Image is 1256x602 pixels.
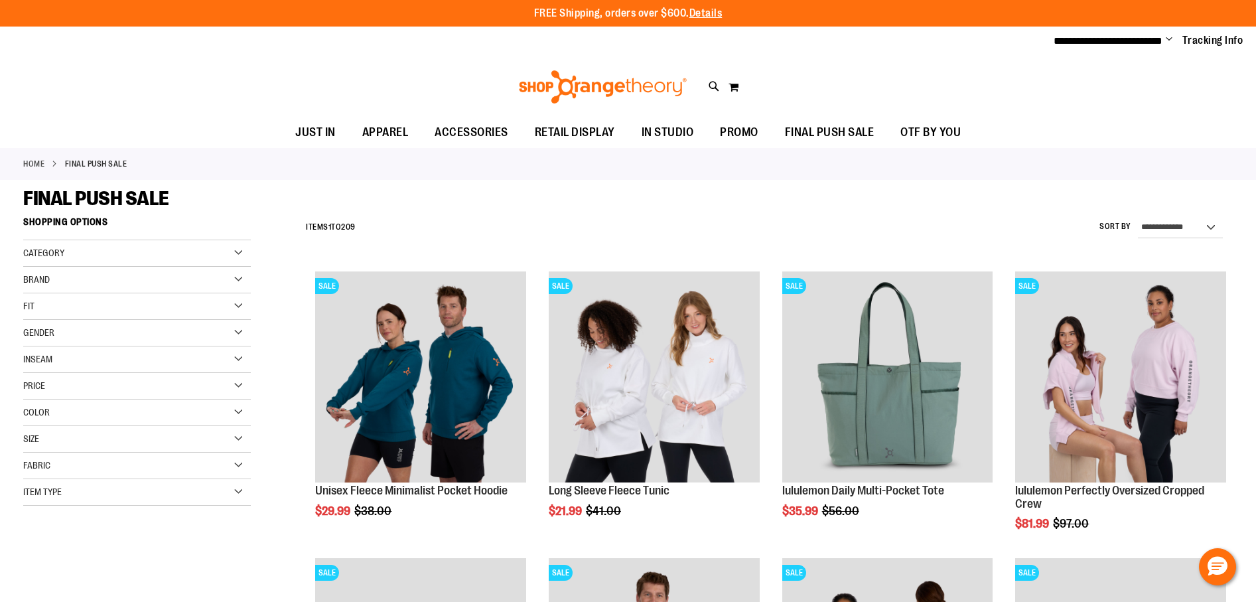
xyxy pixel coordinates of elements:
[328,222,332,232] span: 1
[1182,33,1243,48] a: Tracking Info
[23,460,50,471] span: Fabric
[1015,278,1039,294] span: SALE
[772,117,888,147] a: FINAL PUSH SALE
[776,265,1000,551] div: product
[23,433,39,444] span: Size
[23,407,50,417] span: Color
[435,117,508,147] span: ACCESSORIES
[1099,221,1131,232] label: Sort By
[341,222,356,232] span: 209
[900,117,961,147] span: OTF BY YOU
[549,504,584,518] span: $21.99
[23,327,54,338] span: Gender
[822,504,861,518] span: $56.00
[1015,271,1226,483] img: lululemon Perfectly Oversized Cropped Crew
[1015,271,1226,485] a: lululemon Perfectly Oversized Cropped CrewSALE
[1009,265,1233,564] div: product
[23,487,62,497] span: Item Type
[23,274,50,285] span: Brand
[23,210,251,240] strong: Shopping Options
[306,217,356,238] h2: Items to
[785,117,874,147] span: FINAL PUSH SALE
[782,271,993,483] img: lululemon Daily Multi-Pocket Tote
[23,187,169,210] span: FINAL PUSH SALE
[549,565,573,581] span: SALE
[1166,34,1172,47] button: Account menu
[23,301,35,311] span: Fit
[642,117,694,147] span: IN STUDIO
[782,504,820,518] span: $35.99
[1015,484,1204,510] a: lululemon Perfectly Oversized Cropped Crew
[1015,565,1039,581] span: SALE
[517,70,689,104] img: Shop Orangetheory
[295,117,336,147] span: JUST IN
[1199,548,1236,585] button: Hello, have a question? Let’s chat.
[309,265,533,551] div: product
[549,484,669,497] a: Long Sleeve Fleece Tunic
[782,565,806,581] span: SALE
[23,354,52,364] span: Inseam
[782,484,944,497] a: lululemon Daily Multi-Pocket Tote
[628,117,707,148] a: IN STUDIO
[315,565,339,581] span: SALE
[315,278,339,294] span: SALE
[354,504,393,518] span: $38.00
[707,117,772,148] a: PROMO
[23,248,64,258] span: Category
[782,271,993,485] a: lululemon Daily Multi-Pocket ToteSALE
[549,271,760,483] img: Product image for Fleece Long Sleeve
[65,158,127,170] strong: FINAL PUSH SALE
[362,117,409,147] span: APPAREL
[23,380,45,391] span: Price
[522,117,628,148] a: RETAIL DISPLAY
[782,278,806,294] span: SALE
[1053,517,1091,530] span: $97.00
[542,265,766,551] div: product
[421,117,522,148] a: ACCESSORIES
[534,6,723,21] p: FREE Shipping, orders over $600.
[887,117,974,148] a: OTF BY YOU
[549,271,760,485] a: Product image for Fleece Long SleeveSALE
[549,278,573,294] span: SALE
[315,504,352,518] span: $29.99
[1015,517,1051,530] span: $81.99
[315,271,526,485] a: Unisex Fleece Minimalist Pocket HoodieSALE
[282,117,349,148] a: JUST IN
[720,117,758,147] span: PROMO
[23,158,44,170] a: Home
[349,117,422,148] a: APPAREL
[535,117,615,147] span: RETAIL DISPLAY
[689,7,723,19] a: Details
[586,504,623,518] span: $41.00
[315,484,508,497] a: Unisex Fleece Minimalist Pocket Hoodie
[315,271,526,483] img: Unisex Fleece Minimalist Pocket Hoodie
